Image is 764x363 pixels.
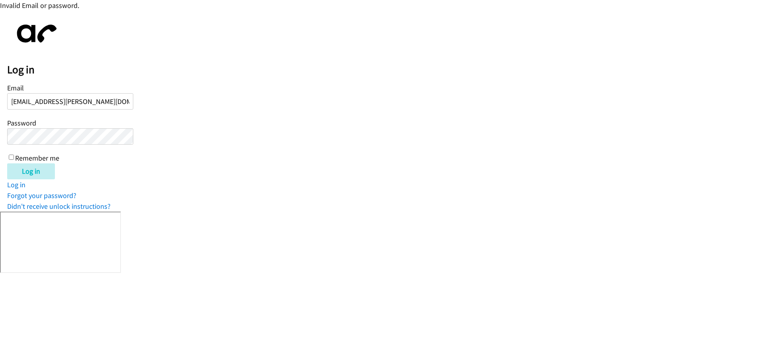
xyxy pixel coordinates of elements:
label: Password [7,118,36,128]
a: Didn't receive unlock instructions? [7,202,111,211]
label: Remember me [15,153,59,163]
label: Email [7,83,24,92]
h2: Log in [7,63,764,77]
img: aphone-8a226864a2ddd6a5e75d1ebefc011f4aa8f32683c2d82f3fb0802fe031f96514.svg [7,18,63,49]
a: Forgot your password? [7,191,76,200]
a: Log in [7,180,25,189]
input: Log in [7,163,55,179]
